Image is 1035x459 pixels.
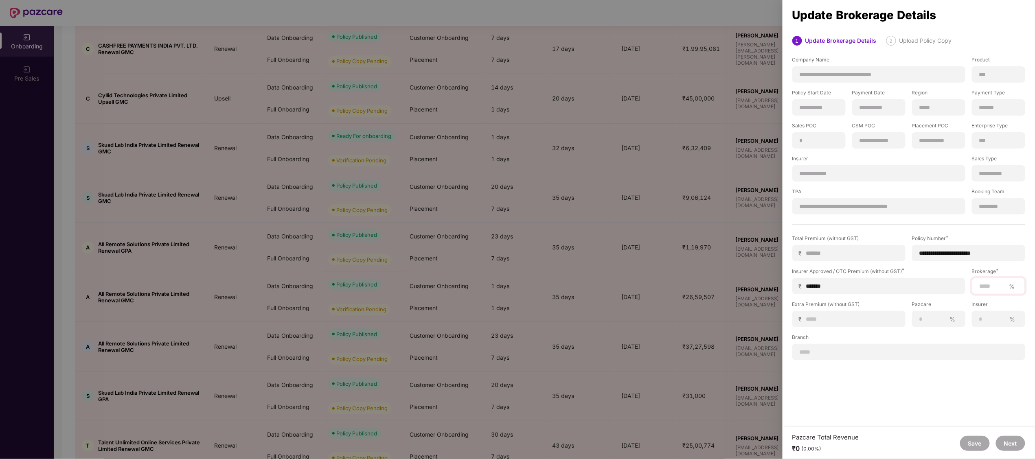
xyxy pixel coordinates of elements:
label: Payment Type [972,89,1025,99]
div: Policy Number [912,235,1025,242]
div: Upload Policy Copy [899,36,952,46]
label: Insurer [792,155,965,165]
label: Product [972,56,1025,66]
div: Insurer Approved / OTC Premium (without GST) [792,268,965,275]
div: (0.00%) [802,446,822,452]
label: Booking Team [972,188,1025,198]
span: % [1006,282,1018,290]
span: 2 [890,38,893,44]
label: Payment Date [852,89,906,99]
span: ₹ [799,249,805,257]
span: 1 [796,38,799,44]
button: Next [996,436,1025,451]
label: Extra Premium (without GST) [792,301,906,311]
label: Policy Start Date [792,89,846,99]
span: % [1006,315,1019,323]
label: Company Name [792,56,965,66]
div: Update Brokerage Details [805,36,877,46]
label: Sales POC [792,122,846,132]
label: Total Premium (without GST) [792,235,906,245]
label: Insurer [972,301,1025,311]
div: Pazcare Total Revenue [792,433,859,441]
button: Save [960,436,990,451]
label: Branch [792,334,1025,344]
label: CSM POC [852,122,906,132]
label: Enterprise Type [972,122,1025,132]
label: TPA [792,188,965,198]
label: Placement POC [912,122,965,132]
label: Region [912,89,965,99]
div: Update Brokerage Details [792,11,1025,20]
span: % [947,315,959,323]
label: Pazcare [912,301,965,311]
span: ₹ [799,282,805,290]
label: Sales Type [972,155,1025,165]
div: Brokerage [972,268,1025,275]
span: ₹ [799,315,805,323]
div: ₹0 [792,444,859,453]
